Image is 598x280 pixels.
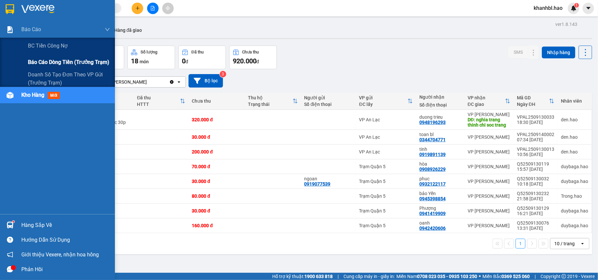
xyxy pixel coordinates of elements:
div: den.hao [561,117,588,122]
div: phuc [419,176,461,181]
img: logo.jpg [8,8,41,41]
div: Trong.hao [561,193,588,199]
button: Số lượng18món [127,46,175,69]
div: 07:34 [DATE] [517,137,554,142]
div: Đã thu [191,50,204,54]
span: message [7,266,13,272]
div: ngoan [304,176,353,181]
img: icon-new-feature [571,5,577,11]
span: Báo cáo dòng tiền (trưởng trạm) [28,58,109,66]
div: Trạng thái [248,102,292,107]
div: Người gửi [304,95,353,100]
div: Q52509130076 [517,220,554,226]
button: Nhập hàng [542,47,575,58]
div: 18:30 [DATE] [517,120,554,125]
div: Nhân viên [561,98,588,104]
div: oanh [419,220,461,226]
div: Mã GD [517,95,549,100]
div: 80.000 đ [192,193,241,199]
div: 15:57 [DATE] [517,167,554,172]
div: 16:21 [DATE] [517,211,554,216]
div: 10:18 [DATE] [517,181,554,187]
svg: open [580,241,585,246]
button: Hàng đã giao [109,22,147,38]
div: bảo Yến [419,191,461,196]
th: Toggle SortBy [134,92,188,110]
li: Hotline: 02839552959 [61,24,275,32]
button: Đã thu0đ [178,46,226,69]
span: Miền Bắc [482,273,530,280]
div: Hàng sắp về [21,220,110,230]
span: đ [186,59,188,64]
div: VP nhận [468,95,505,100]
div: ĐC giao [468,102,505,107]
div: VP [PERSON_NAME] [468,112,510,117]
strong: 0369 525 060 [501,274,530,279]
span: 0 [182,57,186,65]
svg: open [176,79,182,85]
span: | [535,273,536,280]
div: tinh [419,147,461,152]
span: món [140,59,149,64]
div: 0908926229 [419,167,446,172]
button: Chưa thu920.000đ [229,46,277,69]
div: VP [PERSON_NAME] [468,208,510,213]
button: file-add [147,3,159,14]
span: caret-down [586,5,591,11]
div: Q52509130129 [517,206,554,211]
span: 920.000 [233,57,256,65]
div: hòa [419,161,461,167]
span: Doanh số tạo đơn theo VP gửi (trưởng trạm) [28,70,110,87]
div: VP [PERSON_NAME] [468,193,510,199]
span: plus [135,6,140,10]
th: Toggle SortBy [514,92,558,110]
div: VP An Lạc [359,134,413,140]
div: Chưa thu [192,98,241,104]
th: Toggle SortBy [464,92,514,110]
span: aim [166,6,170,10]
div: VP An Lạc [359,149,413,154]
div: 13:31 [DATE] [517,226,554,231]
div: Trạm Quận 5 [359,193,413,199]
span: Báo cáo [21,25,41,33]
div: den.hao [561,149,588,154]
div: VPAL2509130013 [517,147,554,152]
div: VP [PERSON_NAME] [468,164,510,169]
div: 320.000 đ [192,117,241,122]
div: 70.000 đ [192,164,241,169]
div: VP gửi [359,95,408,100]
div: Hướng dẫn sử dụng [21,235,110,245]
div: Số điện thoại [419,102,461,108]
div: Chưa thu [242,50,259,54]
span: đ [256,59,259,64]
span: Cung cấp máy in - giấy in: [343,273,395,280]
span: mới [48,92,60,99]
b: GỬI : VP [PERSON_NAME] [8,48,115,58]
span: Giới thiệu Vexere, nhận hoa hồng [21,250,99,259]
div: VP An Lạc [359,117,413,122]
strong: 0708 023 035 - 0935 103 250 [417,274,477,279]
div: Đã thu [137,95,180,100]
div: toan bl [419,132,461,137]
div: duong trieu [419,114,461,120]
div: 21:58 [DATE] [517,196,554,201]
div: DĐ: nghia trang thinh chi soc trang [468,117,510,128]
span: copyright [562,274,566,279]
div: VP [PERSON_NAME] [468,134,510,140]
span: 1 [575,3,578,8]
div: Người nhận [419,94,461,100]
div: duybaga.hao [561,208,588,213]
input: Selected VP Bạc Liêu. [147,79,148,85]
img: warehouse-icon [7,92,13,99]
div: 30.000 đ [192,134,241,140]
span: khanhbl.hao [528,4,568,12]
div: 0919891139 [419,152,446,157]
img: warehouse-icon [7,222,13,229]
div: 160.000 đ [192,223,241,228]
div: ĐC lấy [359,102,408,107]
div: 200.000 đ [192,149,241,154]
div: 0941419909 [419,211,446,216]
svg: Clear value [169,79,174,85]
div: 0344704771 [419,137,446,142]
li: 26 Phó Cơ Điều, Phường 12 [61,16,275,24]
